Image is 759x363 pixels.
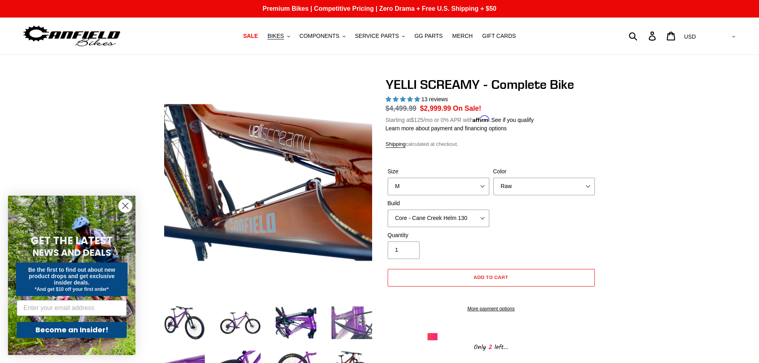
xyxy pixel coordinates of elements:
[351,31,409,41] button: SERVICE PARTS
[218,301,262,345] img: Load image into Gallery viewer, YELLI SCREAMY - Complete Bike
[355,33,399,39] span: SERVICE PARTS
[421,96,448,102] span: 13 reviews
[388,305,595,312] a: More payment options
[386,77,597,92] h1: YELLI SCREAMY - Complete Bike
[22,24,122,49] img: Canfield Bikes
[478,31,520,41] a: GIFT CARDS
[386,125,507,131] a: Learn more about payment and financing options
[386,96,422,102] span: 5.00 stars
[410,31,447,41] a: GG PARTS
[414,33,443,39] span: GG PARTS
[274,301,318,345] img: Load image into Gallery viewer, YELLI SCREAMY - Complete Bike
[163,301,206,345] img: Load image into Gallery viewer, YELLI SCREAMY - Complete Bike
[300,33,339,39] span: COMPONENTS
[239,31,262,41] a: SALE
[263,31,294,41] button: BIKES
[482,33,516,39] span: GIFT CARDS
[452,33,473,39] span: MERCH
[428,340,555,353] div: Only left...
[296,31,349,41] button: COMPONENTS
[386,104,417,112] s: $4,499.99
[118,199,132,213] button: Close dialog
[28,267,116,286] span: Be the first to find out about new product drops and get exclusive insider deals.
[330,301,374,345] img: Load image into Gallery viewer, YELLI SCREAMY - Complete Bike
[411,117,423,123] span: $125
[386,140,597,148] div: calculated at checkout.
[633,27,653,45] input: Search
[17,300,127,316] input: Enter your email address
[388,199,489,208] label: Build
[453,103,481,114] span: On Sale!
[473,116,490,122] span: Affirm
[448,31,477,41] a: MERCH
[267,33,284,39] span: BIKES
[17,322,127,338] button: Become an Insider!
[493,167,595,176] label: Color
[388,269,595,286] button: Add to cart
[35,286,108,292] span: *And get $10 off your first order*
[486,342,494,352] span: 2
[491,117,534,123] a: See if you qualify - Learn more about Affirm Financing (opens in modal)
[31,233,113,248] span: GET THE LATEST
[420,104,451,112] span: $2,999.99
[388,167,489,176] label: Size
[474,274,508,280] span: Add to cart
[386,114,534,124] p: Starting at /mo or 0% APR with .
[388,231,489,239] label: Quantity
[33,246,111,259] span: NEWS AND DEALS
[386,141,406,148] a: Shipping
[243,33,258,39] span: SALE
